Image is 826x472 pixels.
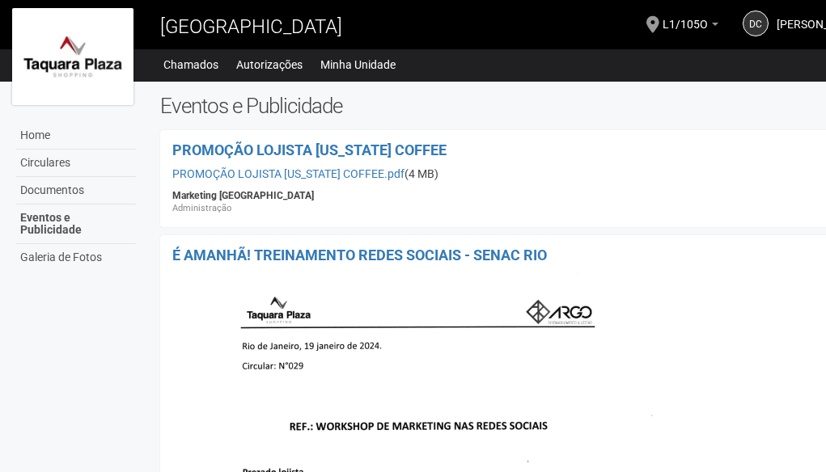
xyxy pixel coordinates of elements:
[16,150,136,177] a: Circulares
[163,53,218,76] a: Chamados
[16,204,136,244] a: Eventos e Publicidade
[172,167,405,180] a: PROMOÇÃO LOJISTA [US_STATE] COFFEE.pdf
[320,53,396,76] a: Minha Unidade
[160,15,342,38] span: [GEOGRAPHIC_DATA]
[16,177,136,204] a: Documentos
[16,244,136,271] a: Galeria de Fotos
[743,11,769,36] a: DC
[12,8,133,105] img: logo.jpg
[172,141,447,158] a: PROMOÇÃO LOJISTA [US_STATE] COFFEE
[172,247,547,263] a: É AMANHÃ! TREINAMENTO REDES SOCIAIS - SENAC RIO
[16,122,136,150] a: Home
[663,2,708,31] span: L1/105O
[160,94,692,118] h2: Eventos e Publicidade
[236,53,303,76] a: Autorizações
[663,20,718,33] a: L1/105O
